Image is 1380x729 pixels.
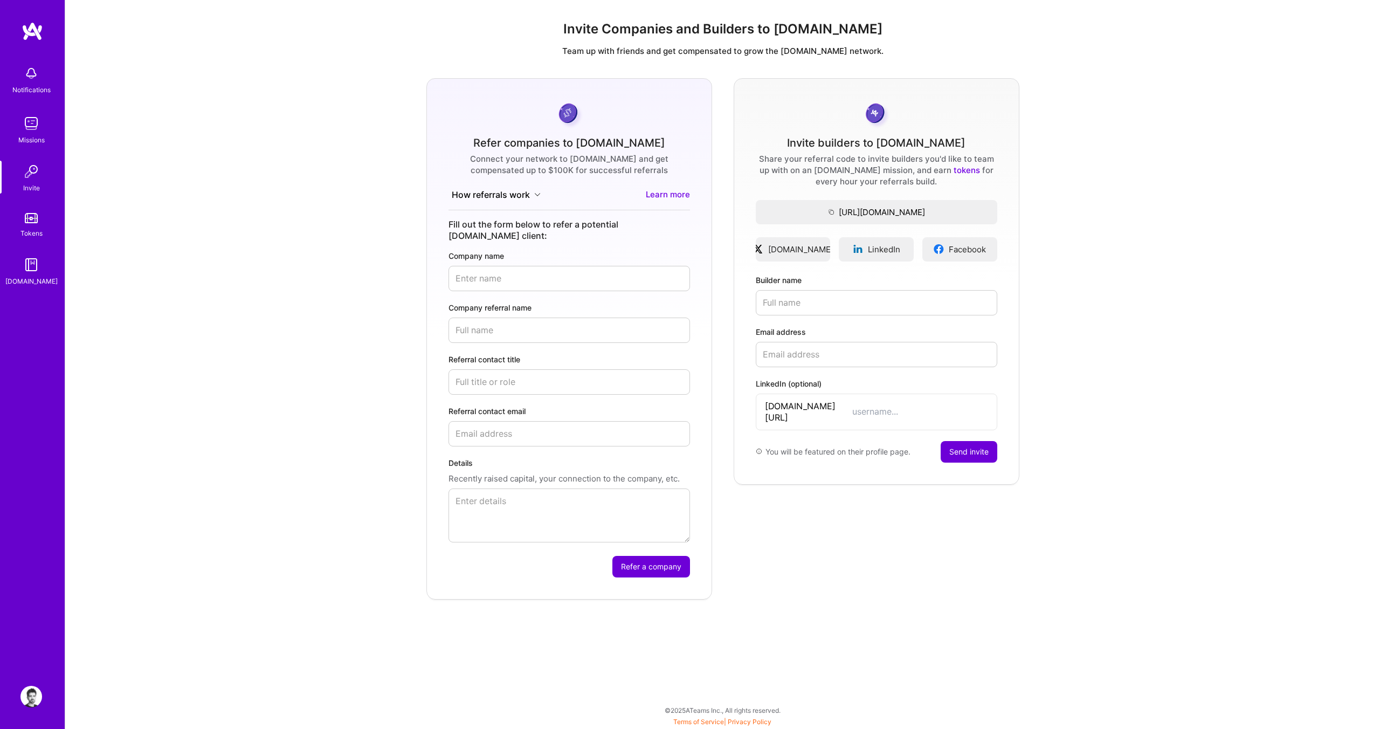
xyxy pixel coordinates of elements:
input: Full name [448,318,690,343]
a: Terms of Service [673,718,724,726]
img: linkedinLogo [852,244,864,255]
label: Builder name [756,274,997,286]
label: Referral contact title [448,354,690,365]
input: Email address [448,421,690,446]
input: Full title or role [448,369,690,395]
label: Details [448,457,690,469]
span: | [673,718,771,726]
a: tokens [954,165,980,175]
label: Company name [448,250,690,262]
img: Invite [20,161,42,182]
img: xLogo [753,244,764,255]
div: Connect your network to [DOMAIN_NAME] and get compensated up to $100K for successful referrals [448,153,690,176]
div: Share your referral code to invite builders you'd like to team up with on an [DOMAIN_NAME] missio... [756,153,997,187]
p: Team up with friends and get compensated to grow the [DOMAIN_NAME] network. [74,45,1371,57]
div: Tokens [20,228,43,239]
h1: Invite Companies and Builders to [DOMAIN_NAME] [74,22,1371,37]
div: Invite builders to [DOMAIN_NAME] [787,137,965,149]
a: Learn more [646,189,690,201]
input: Email address [756,342,997,367]
img: facebookLogo [933,244,944,255]
a: Privacy Policy [728,718,771,726]
label: Email address [756,326,997,338]
span: [DOMAIN_NAME][URL] [765,401,852,423]
span: [URL][DOMAIN_NAME] [756,207,997,218]
div: [DOMAIN_NAME] [5,276,58,287]
button: Refer a company [612,556,690,577]
img: logo [22,22,43,41]
span: Facebook [949,244,986,255]
div: © 2025 ATeams Inc., All rights reserved. [65,697,1380,724]
label: LinkedIn (optional) [756,378,997,389]
span: LinkedIn [868,244,900,255]
img: teamwork [20,113,42,134]
img: User Avatar [20,686,42,707]
img: guide book [20,254,42,276]
div: Missions [18,134,45,146]
img: purpleCoin [555,100,583,129]
img: bell [20,63,42,84]
div: Notifications [12,84,51,95]
input: Enter name [448,266,690,291]
span: [DOMAIN_NAME] [768,244,833,255]
label: Referral contact email [448,405,690,417]
p: Recently raised capital, your connection to the company, etc. [448,473,690,484]
input: username... [852,406,988,417]
button: How referrals work [448,189,544,201]
img: tokens [25,213,38,223]
input: Full name [756,290,997,315]
div: Fill out the form below to refer a potential [DOMAIN_NAME] client: [448,219,690,242]
label: Company referral name [448,302,690,313]
div: You will be featured on their profile page. [756,441,910,463]
img: grayCoin [862,100,891,129]
div: Invite [23,182,40,194]
div: Refer companies to [DOMAIN_NAME] [473,137,665,149]
button: Send invite [941,441,997,463]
